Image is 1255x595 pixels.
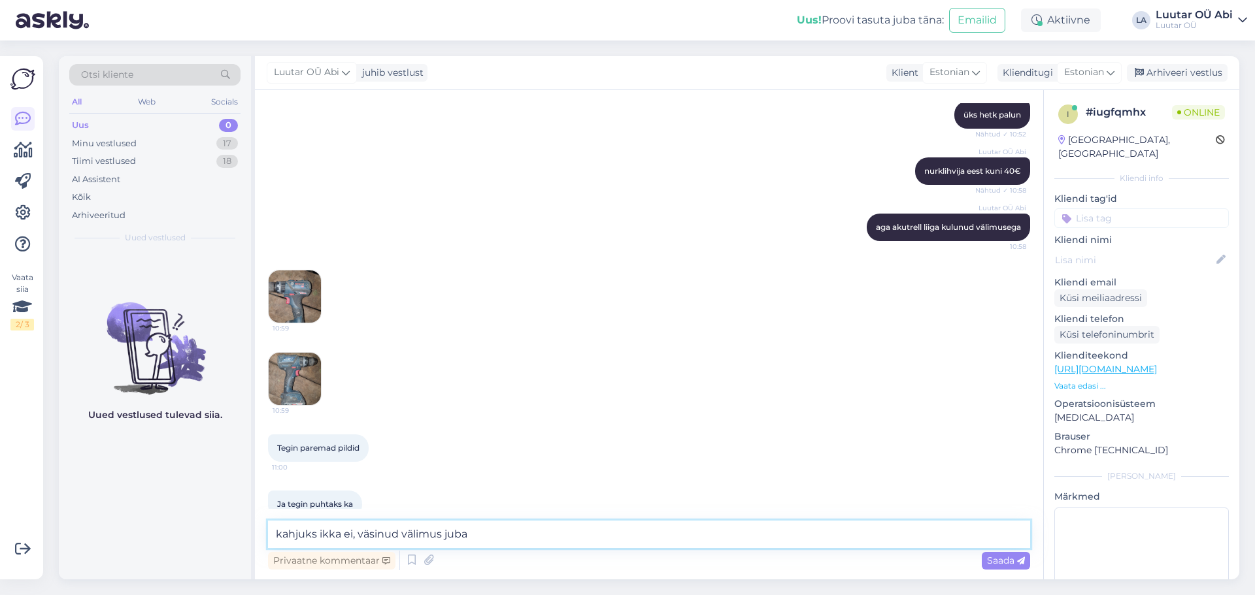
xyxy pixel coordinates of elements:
[1127,64,1228,82] div: Arhiveeri vestlus
[1055,253,1214,267] input: Lisa nimi
[216,137,238,150] div: 17
[929,65,969,80] span: Estonian
[1054,363,1157,375] a: [URL][DOMAIN_NAME]
[1067,109,1069,119] span: i
[268,521,1030,548] textarea: kahjuks ikka ei, väsinud välimus jub
[357,66,424,80] div: juhib vestlust
[1058,133,1216,161] div: [GEOGRAPHIC_DATA], [GEOGRAPHIC_DATA]
[69,93,84,110] div: All
[135,93,158,110] div: Web
[963,110,1021,120] span: üks hetk palun
[949,8,1005,33] button: Emailid
[1054,443,1229,457] p: Chrome [TECHNICAL_ID]
[1054,326,1160,344] div: Küsi telefoninumbrit
[924,166,1021,176] span: nurklihvija eest kuni 40€
[1064,65,1104,80] span: Estonian
[1132,11,1150,29] div: LA
[1054,349,1229,362] p: Klienditeekond
[277,443,360,453] span: Tegin paremad pildid
[272,462,321,472] span: 11:00
[1172,105,1225,120] span: Online
[72,173,120,186] div: AI Assistent
[1086,105,1172,120] div: # iugfqmhx
[269,353,321,405] img: Attachment
[72,209,125,222] div: Arhiveeritud
[997,66,1053,80] div: Klienditugi
[977,203,1026,213] span: Luutar OÜ Abi
[1156,10,1247,31] a: Luutar OÜ AbiLuutar OÜ
[10,272,34,330] div: Vaata siia
[72,155,136,168] div: Tiimi vestlused
[1156,20,1233,31] div: Luutar OÜ
[72,191,91,204] div: Kõik
[797,12,944,28] div: Proovi tasuta juba täna:
[273,323,322,333] span: 10:59
[1156,10,1233,20] div: Luutar OÜ Abi
[975,129,1026,139] span: Nähtud ✓ 10:52
[987,555,1025,566] span: Saada
[1054,490,1229,504] p: Märkmed
[274,65,339,80] span: Luutar OÜ Abi
[273,406,322,415] span: 10:59
[1021,8,1101,32] div: Aktiivne
[1054,397,1229,411] p: Operatsioonisüsteem
[1054,430,1229,443] p: Brauser
[977,242,1026,251] span: 10:58
[81,68,133,82] span: Otsi kliente
[1054,411,1229,425] p: [MEDICAL_DATA]
[975,185,1026,195] span: Nähtud ✓ 10:58
[1054,289,1147,307] div: Küsi meiliaadressi
[268,552,395,570] div: Privaatne kommentaar
[1054,172,1229,184] div: Kliendi info
[1054,233,1229,247] p: Kliendi nimi
[1054,192,1229,206] p: Kliendi tag'id
[10,67,35,91] img: Askly Logo
[1054,380,1229,392] p: Vaata edasi ...
[977,147,1026,157] span: Luutar OÜ Abi
[797,14,822,26] b: Uus!
[72,137,137,150] div: Minu vestlused
[1054,208,1229,228] input: Lisa tag
[88,408,222,422] p: Uued vestlused tulevad siia.
[59,279,251,396] img: No chats
[216,155,238,168] div: 18
[269,270,321,323] img: Attachment
[1054,470,1229,482] div: [PERSON_NAME]
[1054,276,1229,289] p: Kliendi email
[277,499,353,509] span: Ja tegin puhtaks ka
[125,232,186,244] span: Uued vestlused
[219,119,238,132] div: 0
[72,119,89,132] div: Uus
[10,319,34,330] div: 2 / 3
[886,66,918,80] div: Klient
[876,222,1021,232] span: aga akutrell liiga kulunud välimusega
[209,93,241,110] div: Socials
[1054,312,1229,326] p: Kliendi telefon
